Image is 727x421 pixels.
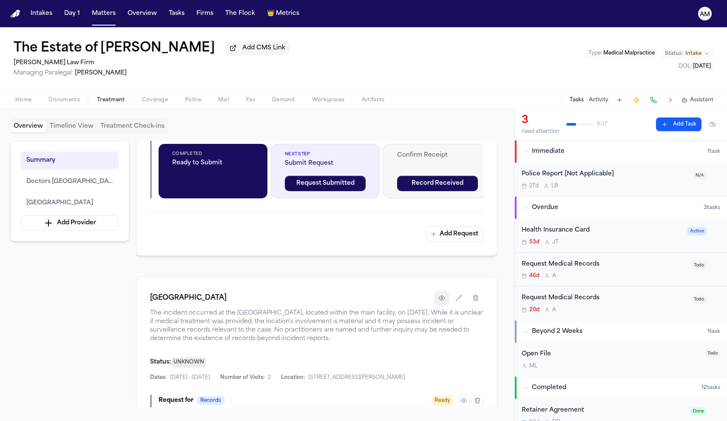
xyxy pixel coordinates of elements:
span: DOL : [679,64,692,69]
span: 3 task s [704,204,720,211]
button: Overdue3tasks [515,197,727,219]
button: Add CMS Link [225,41,290,55]
button: Record Received [397,176,478,191]
span: UNKNOWN [171,357,207,367]
span: 1 task [707,328,720,335]
span: Ready [432,395,453,406]
div: Health Insurance Card [522,226,682,235]
span: Artifacts [362,97,385,103]
button: Treatment Check-ins [97,120,168,132]
button: Change status from Intake [661,49,713,59]
span: Done [690,407,707,415]
span: Coverage [142,97,168,103]
span: Confirm Receipt [397,151,478,160]
div: Open task: Request Medical Records [515,253,727,287]
span: 12 task s [701,384,720,391]
div: Request Medical Records [522,260,686,269]
span: Mail [218,97,229,103]
img: Finch Logo [10,10,20,18]
h1: [GEOGRAPHIC_DATA] [150,293,227,303]
button: Beyond 2 Weeks1task [515,321,727,343]
div: Open task: Police Report [Not Applicable] [515,163,727,196]
button: Matters [88,6,119,21]
span: Records [197,396,224,405]
div: Open task: Open File [515,343,727,376]
span: 6 / 17 [597,121,608,128]
div: Police Report [Not Applicable] [522,169,688,179]
span: Police [185,97,201,103]
span: 1 task [707,148,720,155]
span: Treatment [97,97,125,103]
button: Add Request [426,226,483,242]
span: Completed [172,151,254,157]
button: Day 1 [61,6,83,21]
button: Completed12tasks [515,377,727,399]
button: Request Submitted [285,176,366,191]
span: Request for [159,396,193,405]
span: Intake [685,50,701,57]
button: Edit matter name [14,41,215,56]
button: crownMetrics [264,6,303,21]
span: 2 [268,374,271,381]
span: Add CMS Link [242,44,285,52]
span: J T [552,239,559,246]
span: 46d [529,272,540,279]
span: N/A [693,172,707,180]
span: A [552,272,556,279]
h2: [PERSON_NAME] Law Firm [14,58,290,68]
div: Request Medical Records [522,293,686,303]
span: Status: [665,50,683,57]
button: Activity [589,97,608,103]
button: Firms [193,6,217,21]
button: Add Task [656,117,701,131]
button: Overview [124,6,160,21]
div: Open task: Request Medical Records [515,286,727,320]
button: Add Provider [21,215,119,231]
div: Retainer Agreement [522,406,685,415]
button: Make a Call [647,94,659,106]
span: L B [551,183,558,189]
button: Create Immediate Task [630,94,642,106]
span: The incident occurred at the [GEOGRAPHIC_DATA], located within the main facility, on [DATE]. Whil... [150,309,483,343]
button: Add Task [613,94,625,106]
div: Open File [522,349,700,359]
span: Todo [691,295,707,304]
a: Intakes [27,6,56,21]
span: Fax [246,97,255,103]
span: [DATE] - [DATE] [170,374,210,381]
button: Edit DOL: 2024-04-29 [676,62,713,71]
span: Beyond 2 Weeks [532,327,582,336]
span: Immediate [532,147,565,156]
div: 3 [522,114,559,127]
span: Medical Malpractice [603,51,655,56]
button: Immediate1task [515,140,727,163]
span: Number of Visits: [220,374,264,381]
button: Tasks [165,6,188,21]
span: A [552,306,556,313]
span: Todo [705,349,720,358]
button: [GEOGRAPHIC_DATA] [21,194,119,212]
button: Summary [21,152,119,169]
button: Hide completed tasks (⌘⇧H) [705,117,720,131]
span: 20d [529,306,540,313]
span: Submit Request [285,159,366,168]
span: M L [529,363,537,369]
span: Next Step [285,151,366,158]
span: Overdue [532,203,558,212]
a: Home [10,10,20,18]
span: Documents [48,97,80,103]
div: Open task: Health Insurance Card [515,219,727,253]
span: Todo [691,261,707,269]
span: [PERSON_NAME] [75,70,127,76]
button: The Flock [222,6,258,21]
div: need attention [522,128,559,135]
span: [DATE] [693,64,711,69]
span: 53d [529,239,540,246]
span: Managing Paralegal: [14,70,73,76]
